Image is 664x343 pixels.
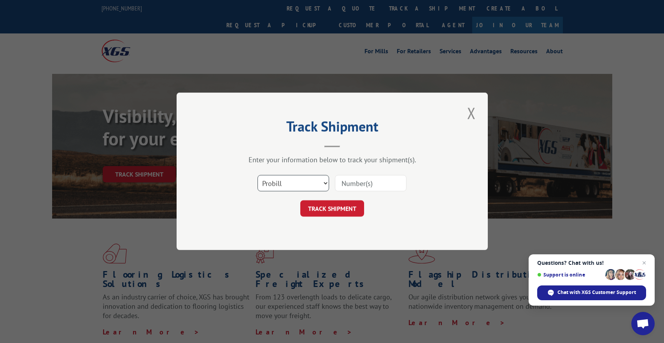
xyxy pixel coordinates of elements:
span: Support is online [537,272,603,278]
div: Enter your information below to track your shipment(s). [215,156,449,164]
span: Questions? Chat with us! [537,260,646,266]
input: Number(s) [335,175,406,192]
h2: Track Shipment [215,121,449,136]
span: Chat with XGS Customer Support [537,285,646,300]
button: TRACK SHIPMENT [300,201,364,217]
span: Chat with XGS Customer Support [557,289,636,296]
button: Close modal [465,102,478,124]
a: Open chat [631,312,655,335]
